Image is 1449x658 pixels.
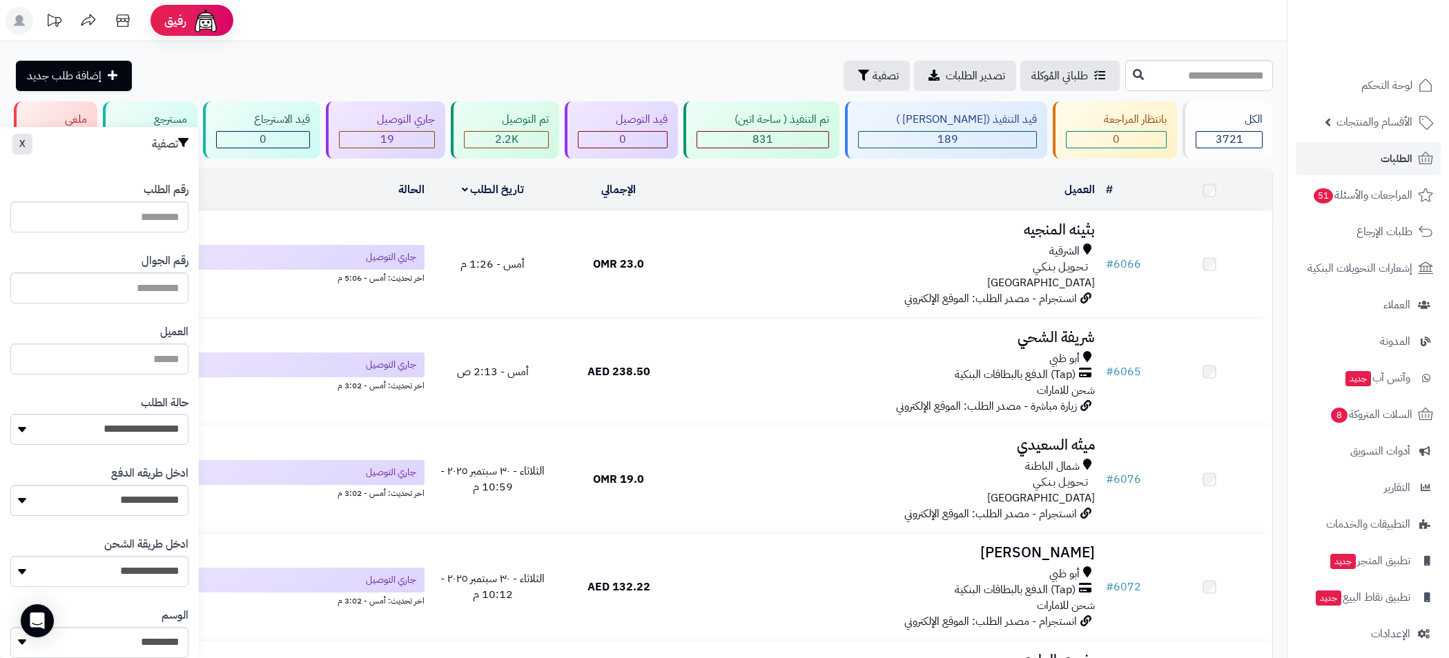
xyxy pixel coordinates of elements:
span: جديد [1330,554,1356,569]
span: وآتس آب [1344,368,1410,388]
div: جاري التوصيل [339,112,435,128]
span: انستجرام - مصدر الطلب: الموقع الإلكتروني [904,290,1077,307]
span: 0 [1113,131,1120,148]
a: قيد التنفيذ ([PERSON_NAME] ) 189 [842,101,1050,159]
a: وآتس آبجديد [1296,361,1441,395]
span: جاري التوصيل [366,250,416,264]
span: 2.2K [495,131,518,148]
a: #6072 [1106,579,1141,595]
span: # [1106,363,1114,380]
img: logo-2.png [1355,10,1436,39]
a: جاري التوصيل 19 [323,101,448,159]
a: المدونة [1296,325,1441,358]
div: اخر تحديث: أمس - 3:02 م [20,377,425,392]
a: مسترجع 4 [100,101,200,159]
span: 238.50 AED [587,363,650,380]
span: 8 [1331,408,1348,423]
span: انستجرام - مصدر الطلب: الموقع الإلكتروني [904,613,1077,630]
span: الإعدادات [1371,624,1410,644]
span: # [1106,471,1114,488]
a: تم التوصيل 2.2K [448,101,562,159]
a: الحالة [398,181,425,198]
span: السلات المتروكة [1330,405,1412,424]
a: #6066 [1106,256,1141,272]
label: ادخل طريقة الشحن [104,537,188,552]
a: السلات المتروكة8 [1296,398,1441,431]
span: تطبيق نقاط البيع [1314,588,1410,607]
span: (Tap) الدفع بالبطاقات البنكية [955,582,1076,598]
a: الإعدادات [1296,617,1441,650]
span: الأقسام والمنتجات [1336,112,1412,132]
a: تم التنفيذ ( ساحة اتين) 831 [681,101,842,159]
span: 3721 [1216,131,1243,148]
span: تصدير الطلبات [946,68,1005,84]
span: طلبات الإرجاع [1356,222,1412,241]
span: 19.0 OMR [593,471,644,488]
span: الثلاثاء - ٣٠ سبتمبر ٢٠٢٥ - 10:59 م [440,463,545,495]
a: #6076 [1106,471,1141,488]
h3: بثينه المنجيه [687,222,1095,238]
span: أدوات التسويق [1350,441,1410,461]
a: # [1106,181,1113,198]
a: قيد الاسترجاع 0 [200,101,323,159]
span: X [19,137,26,151]
span: جاري التوصيل [366,466,416,479]
label: الوسم [162,608,188,624]
div: اخر تحديث: أمس - 3:02 م [20,592,425,607]
span: 831 [752,131,773,148]
a: بانتظار المراجعة 0 [1050,101,1180,159]
span: جديد [1316,590,1341,606]
a: تاريخ الطلب [462,181,525,198]
span: تطبيق المتجر [1329,551,1410,570]
span: زيارة مباشرة - مصدر الطلب: الموقع الإلكتروني [896,398,1077,415]
div: قيد التنفيذ ([PERSON_NAME] ) [858,112,1037,128]
span: [GEOGRAPHIC_DATA] [987,275,1095,291]
button: تصفية [844,61,910,91]
a: المراجعات والأسئلة51 [1296,179,1441,212]
div: 19 [340,132,434,148]
span: انستجرام - مصدر الطلب: الموقع الإلكتروني [904,506,1077,522]
img: ai-face.png [192,7,220,34]
span: أبو ظبي [1049,566,1080,582]
span: 23.0 OMR [593,256,644,272]
a: قيد التوصيل 0 [562,101,681,159]
span: جاري التوصيل [366,573,416,587]
span: تصفية [873,68,899,84]
span: جاري التوصيل [366,358,416,372]
label: ادخل طريقه الدفع [111,466,188,481]
span: شحن للامارات [1037,597,1095,614]
span: الطلبات [1381,149,1412,168]
span: جديد [1345,371,1371,386]
a: العميل [1064,181,1095,198]
div: 189 [859,132,1036,148]
div: اخر تحديث: أمس - 3:02 م [20,485,425,499]
span: 19 [380,131,394,148]
a: التقارير [1296,471,1441,504]
label: العميل [160,324,188,340]
span: التقارير [1384,478,1410,497]
label: رقم الجوال [142,253,188,269]
div: اخر تحديث: أمس - 5:06 م [20,270,425,284]
div: 0 [1067,132,1166,148]
span: تـحـويـل بـنـكـي [1033,259,1088,275]
a: الطلبات [1296,142,1441,175]
span: إشعارات التحويلات البنكية [1307,259,1412,278]
a: تصدير الطلبات [914,61,1016,91]
span: المراجعات والأسئلة [1312,186,1412,205]
a: طلبات الإرجاع [1296,215,1441,248]
span: # [1106,579,1114,595]
h3: [PERSON_NAME] [687,545,1095,561]
span: رفيق [164,12,186,29]
span: الثلاثاء - ٣٠ سبتمبر ٢٠٢٥ - 10:12 م [440,570,545,603]
span: إضافة طلب جديد [27,68,101,84]
a: إشعارات التحويلات البنكية [1296,252,1441,285]
div: Open Intercom Messenger [21,604,54,637]
div: مسترجع [116,112,187,128]
h3: تصفية [152,137,188,151]
span: شمال الباطنة [1025,459,1080,475]
a: إضافة طلب جديد [16,61,132,91]
div: تم التوصيل [464,112,549,128]
h3: ميثه السعيدي [687,437,1095,453]
a: #6065 [1106,363,1141,380]
span: # [1106,256,1114,272]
